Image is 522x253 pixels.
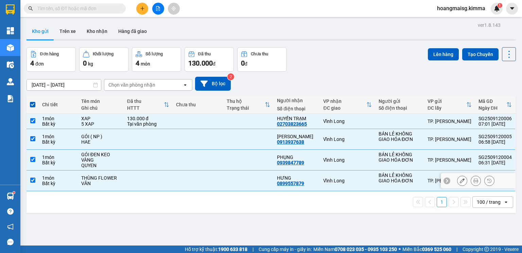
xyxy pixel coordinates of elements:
[156,6,160,11] span: file-add
[127,116,169,121] div: 130.000 đ
[81,152,120,163] div: GÓI ĐEN KEO VÀNG
[81,116,120,121] div: XAP
[185,246,247,253] span: Hỗ trợ kỹ thuật:
[323,98,366,104] div: VP nhận
[81,134,120,139] div: GÓI ( NP )
[478,105,506,111] div: Ngày ĐH
[81,105,120,111] div: Ghi chú
[42,116,74,121] div: 1 món
[259,246,312,253] span: Cung cấp máy in - giấy in:
[171,6,176,11] span: aim
[7,223,14,230] span: notification
[30,59,34,67] span: 4
[141,61,150,67] span: món
[88,61,93,67] span: kg
[7,208,14,215] span: question-circle
[136,59,139,67] span: 4
[277,175,316,181] div: HƯNG
[188,59,213,67] span: 130.000
[320,96,375,114] th: Toggle SortBy
[478,21,501,29] div: ver 1.8.143
[323,119,371,124] div: Vĩnh Long
[42,102,74,107] div: Chi tiết
[83,59,87,67] span: 0
[152,3,164,15] button: file-add
[422,247,451,252] strong: 0369 525 060
[478,121,512,127] div: 07:01 [DATE]
[379,105,421,111] div: Số điện thoại
[198,52,211,56] div: Đã thu
[335,247,397,252] strong: 0708 023 035 - 0935 103 250
[140,6,145,11] span: plus
[81,23,113,39] button: Kho nhận
[13,192,15,194] sup: 1
[277,134,316,139] div: ANH CƯỜNG
[27,47,76,72] button: Đơn hàng4đơn
[379,131,421,142] div: BÁN LẺ KHÔNG GIAO HÓA ĐƠN
[503,199,509,205] svg: open
[223,96,274,114] th: Toggle SortBy
[509,5,515,12] span: caret-down
[6,4,15,15] img: logo-vxr
[462,48,499,60] button: Tạo Chuyến
[81,121,120,127] div: 5 XAP
[424,96,475,114] th: Toggle SortBy
[185,47,234,72] button: Đã thu130.000đ
[27,23,54,39] button: Kho gửi
[313,246,397,253] span: Miền Nam
[7,239,14,245] span: message
[227,98,265,104] div: Thu hộ
[35,61,44,67] span: đơn
[323,105,366,111] div: ĐC giao
[108,82,155,88] div: Chọn văn phòng nhận
[195,77,231,91] button: Bộ lọc
[484,247,489,252] span: copyright
[494,5,500,12] img: icon-new-feature
[127,98,164,104] div: Đã thu
[428,48,459,60] button: Lên hàng
[42,139,74,145] div: Bất kỳ
[428,105,466,111] div: ĐC lấy
[93,52,114,56] div: Khối lượng
[227,73,234,80] sup: 2
[42,155,74,160] div: 1 món
[168,3,180,15] button: aim
[37,5,118,12] input: Tìm tên, số ĐT hoặc mã đơn
[428,137,472,142] div: TP. [PERSON_NAME]
[127,121,169,127] div: Tại văn phòng
[428,178,472,183] div: TP. [PERSON_NAME]
[478,155,512,160] div: SG2509120004
[7,193,14,200] img: warehouse-icon
[136,3,148,15] button: plus
[241,59,245,67] span: 0
[218,247,247,252] strong: 1900 633 818
[456,246,457,253] span: |
[477,199,501,205] div: 100 / trang
[42,121,74,127] div: Bất kỳ
[132,47,181,72] button: Số lượng4món
[81,163,120,168] div: QUYEN
[432,4,491,13] span: hoangmaisg.kimma
[7,95,14,102] img: solution-icon
[42,134,74,139] div: 1 món
[277,160,304,165] div: 0939847789
[323,178,371,183] div: Vĩnh Long
[251,52,268,56] div: Chưa thu
[54,23,81,39] button: Trên xe
[81,175,120,181] div: THÙNG FLOWER
[437,197,447,207] button: 1
[379,173,421,183] div: BÁN LẺ KHÔNG GIAO HÓA ĐƠN
[27,79,101,90] input: Select a date range.
[176,102,220,107] div: Chưa thu
[379,98,421,104] div: Người gửi
[323,137,371,142] div: Vĩnh Long
[457,176,467,186] div: Sửa đơn hàng
[42,181,74,186] div: Bất kỳ
[40,52,59,56] div: Đơn hàng
[124,96,173,114] th: Toggle SortBy
[81,181,120,186] div: VĂN
[145,52,163,56] div: Số lượng
[379,152,421,163] div: BÁN LẺ KHÔNG GIAO HÓA ĐƠN
[399,248,401,251] span: ⚪️
[127,105,164,111] div: HTTT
